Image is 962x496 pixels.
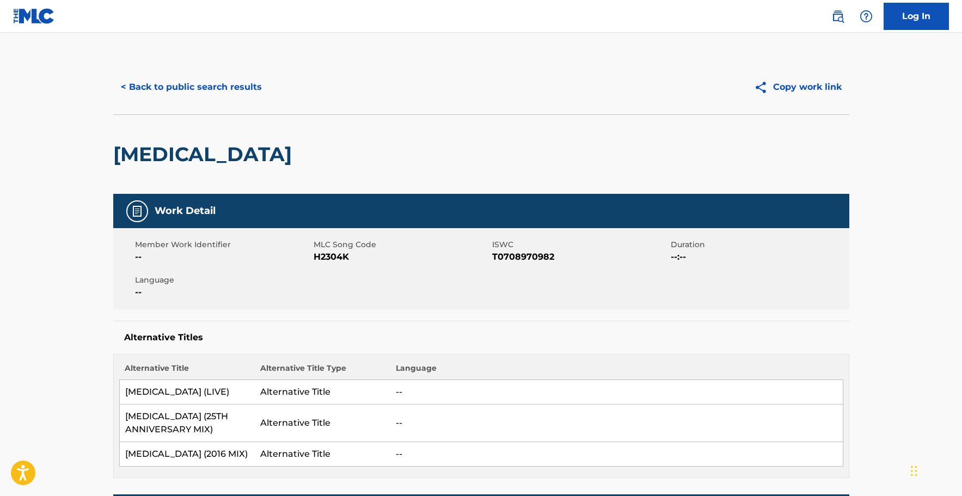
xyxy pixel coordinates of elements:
a: Log In [884,3,949,30]
span: MLC Song Code [314,239,489,250]
iframe: Chat Widget [908,444,962,496]
img: search [831,10,844,23]
button: Copy work link [746,74,849,101]
h2: [MEDICAL_DATA] [113,142,297,167]
td: [MEDICAL_DATA] (2016 MIX) [119,442,255,467]
td: Alternative Title [255,442,390,467]
td: [MEDICAL_DATA] (25TH ANNIVERSARY MIX) [119,405,255,442]
div: Drag [911,455,917,487]
img: help [860,10,873,23]
span: T0708970982 [492,250,668,264]
img: Copy work link [754,81,773,94]
span: -- [135,250,311,264]
td: -- [390,380,843,405]
img: MLC Logo [13,8,55,24]
span: --:-- [671,250,847,264]
td: Alternative Title [255,380,390,405]
td: [MEDICAL_DATA] (LIVE) [119,380,255,405]
div: Help [855,5,877,27]
span: H2304K [314,250,489,264]
span: Language [135,274,311,286]
th: Alternative Title [119,363,255,380]
img: Work Detail [131,205,144,218]
td: -- [390,442,843,467]
span: ISWC [492,239,668,250]
h5: Alternative Titles [124,332,838,343]
span: -- [135,286,311,299]
td: -- [390,405,843,442]
button: < Back to public search results [113,74,269,101]
td: Alternative Title [255,405,390,442]
a: Public Search [827,5,849,27]
span: Member Work Identifier [135,239,311,250]
h5: Work Detail [155,205,216,217]
th: Language [390,363,843,380]
th: Alternative Title Type [255,363,390,380]
span: Duration [671,239,847,250]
